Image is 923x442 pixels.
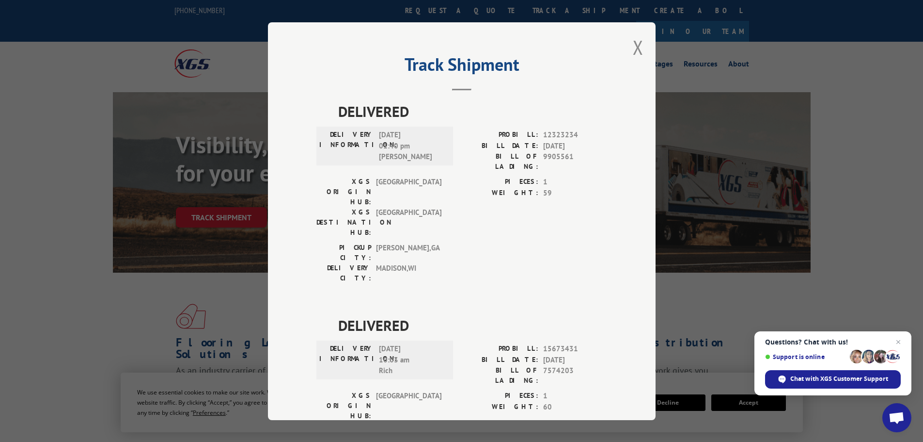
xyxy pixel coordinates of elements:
label: BILL DATE: [462,140,538,151]
label: DELIVERY INFORMATION: [319,130,374,163]
label: PIECES: [462,177,538,188]
span: 12323234 [543,130,607,141]
span: [DATE] [543,354,607,365]
label: XGS DESTINATION HUB: [316,207,371,238]
span: [GEOGRAPHIC_DATA] [376,391,441,421]
label: XGS ORIGIN HUB: [316,391,371,421]
label: DELIVERY CITY: [316,263,371,283]
label: WEIGHT: [462,401,538,412]
span: 1 [543,177,607,188]
span: [DATE] [543,140,607,151]
span: 59 [543,187,607,198]
span: [GEOGRAPHIC_DATA] [376,207,441,238]
span: Close chat [892,336,904,348]
label: PICKUP CITY: [316,243,371,263]
span: [DATE] 01:40 pm [PERSON_NAME] [379,130,444,163]
span: [PERSON_NAME] , GA [376,243,441,263]
span: [DATE] 10:03 am Rich [379,344,444,377]
button: Close modal [633,34,643,60]
div: Open chat [882,403,911,432]
label: PROBILL: [462,130,538,141]
span: MADISON , WI [376,263,441,283]
span: 1 [543,391,607,402]
label: PROBILL: [462,344,538,355]
label: BILL DATE: [462,354,538,365]
span: 9905561 [543,151,607,172]
span: Support is online [765,353,846,360]
span: Questions? Chat with us! [765,338,901,346]
span: 7574203 [543,365,607,386]
label: XGS ORIGIN HUB: [316,177,371,207]
label: WEIGHT: [462,187,538,198]
label: BILL OF LADING: [462,365,538,386]
label: DELIVERY INFORMATION: [319,344,374,377]
span: DELIVERED [338,100,607,122]
span: 60 [543,401,607,412]
label: BILL OF LADING: [462,151,538,172]
span: [GEOGRAPHIC_DATA] [376,177,441,207]
label: PIECES: [462,391,538,402]
h2: Track Shipment [316,58,607,76]
span: Chat with XGS Customer Support [790,375,888,383]
span: 15673431 [543,344,607,355]
span: DELIVERED [338,314,607,336]
div: Chat with XGS Customer Support [765,370,901,389]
